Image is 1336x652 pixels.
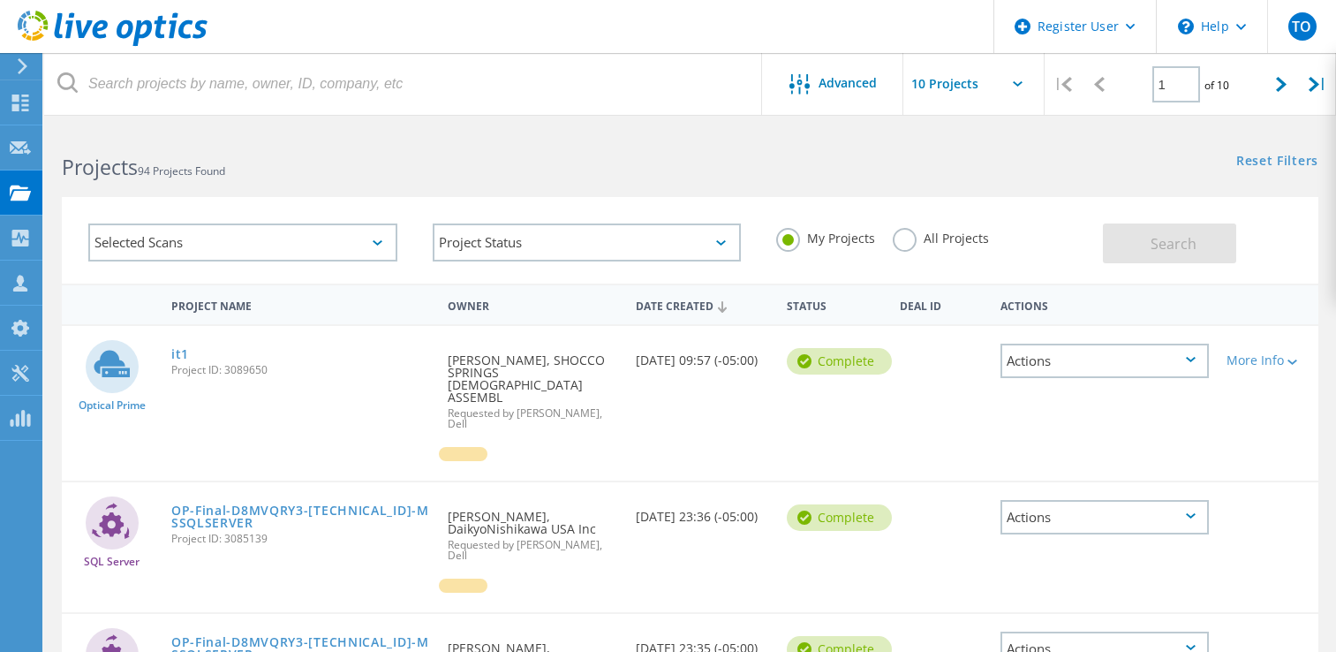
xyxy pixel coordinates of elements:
[1236,155,1318,170] a: Reset Filters
[893,228,989,245] label: All Projects
[627,288,778,322] div: Date Created
[1000,500,1209,534] div: Actions
[171,348,189,360] a: it1
[79,400,146,411] span: Optical Prime
[1300,53,1336,116] div: |
[1045,53,1081,116] div: |
[138,163,225,178] span: 94 Projects Found
[1103,224,1236,263] button: Search
[992,288,1218,321] div: Actions
[787,348,892,375] div: Complete
[627,326,778,384] div: [DATE] 09:57 (-05:00)
[162,288,439,321] div: Project Name
[787,504,892,531] div: Complete
[1292,19,1311,34] span: TO
[433,224,742,262] div: Project Status
[776,228,875,245] label: My Projects
[448,540,618,561] span: Requested by [PERSON_NAME], Dell
[44,53,763,115] input: Search projects by name, owner, ID, company, etc
[84,557,140,567] span: SQL Server
[88,224,397,262] div: Selected Scans
[448,408,618,429] span: Requested by [PERSON_NAME], Dell
[171,365,430,375] span: Project ID: 3089650
[1204,78,1229,93] span: of 10
[439,288,627,321] div: Owner
[819,77,877,89] span: Advanced
[439,482,627,579] div: [PERSON_NAME], DaikyoNishikawa USA Inc
[891,288,992,321] div: Deal Id
[171,534,430,544] span: Project ID: 3085139
[439,326,627,447] div: [PERSON_NAME], SHOCCO SPRINGS [DEMOGRAPHIC_DATA] ASSEMBL
[62,153,138,181] b: Projects
[627,482,778,541] div: [DATE] 23:36 (-05:00)
[1227,354,1310,367] div: More Info
[1000,344,1209,378] div: Actions
[171,504,430,529] a: OP-Final-D8MVQRY3-[TECHNICAL_ID]-MSSQLSERVER
[1151,234,1196,254] span: Search
[18,37,208,49] a: Live Optics Dashboard
[1178,19,1194,34] svg: \n
[778,288,891,321] div: Status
